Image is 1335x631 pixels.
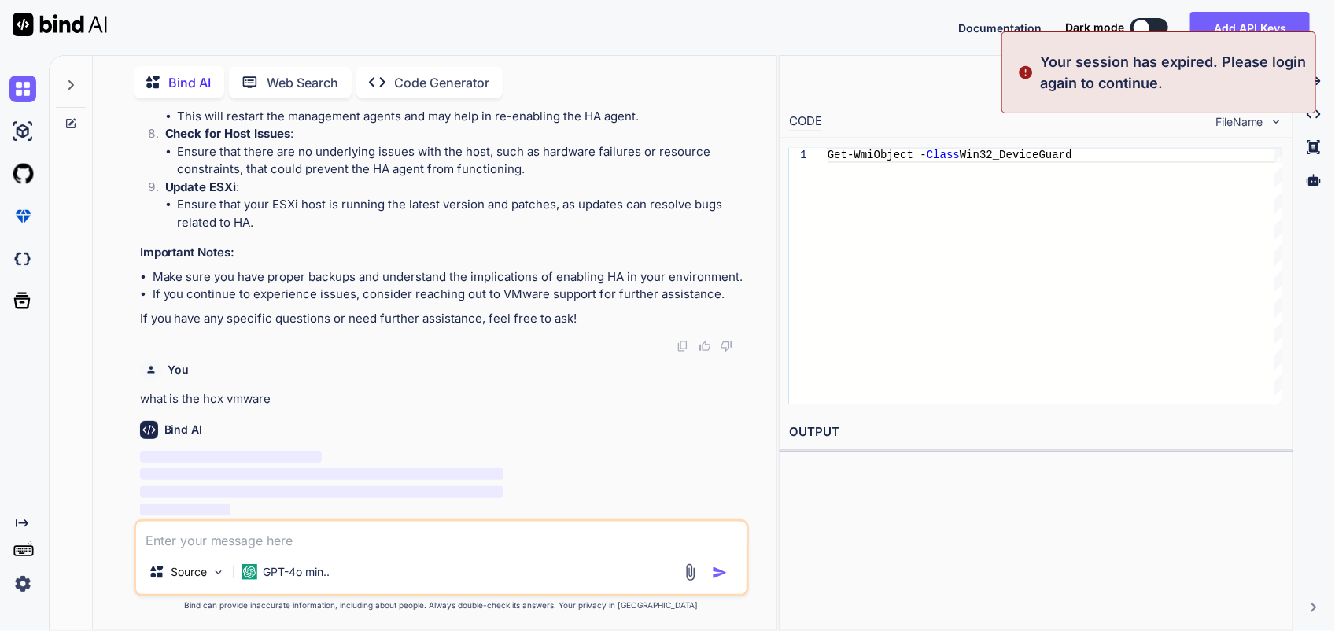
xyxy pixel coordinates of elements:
[165,125,746,143] p: :
[789,113,822,131] div: CODE
[677,340,689,352] img: copy
[140,310,746,328] p: If you have any specific questions or need further assistance, feel free to ask!
[165,179,746,197] p: :
[134,600,749,611] p: Bind can provide inaccurate information, including about people. Always double-check its answers....
[264,564,330,580] p: GPT-4o min..
[165,126,291,141] strong: Check for Host Issues
[153,268,746,286] li: Make sure you have proper backups and understand the implications of enabling HA in your environm...
[153,286,746,304] li: If you continue to experience issues, consider reaching out to VMware support for further assista...
[9,245,36,272] img: darkCloudIdeIcon
[1190,12,1310,43] button: Add API Keys
[242,564,257,580] img: GPT-4o mini
[1018,51,1034,94] img: alert
[395,73,490,92] p: Code Generator
[1040,51,1306,94] p: Your session has expired. Please login again to continue.
[789,148,807,163] div: 1
[9,76,36,102] img: chat
[9,161,36,187] img: githubLight
[140,486,503,498] span: ‌
[136,522,747,550] textarea: what is the hcx vmware
[140,244,746,262] h3: Important Notes:
[267,73,339,92] p: Web Search
[171,564,207,580] p: Source
[712,565,728,581] img: icon
[699,340,711,352] img: like
[1270,115,1283,128] img: chevron down
[178,143,746,179] li: Ensure that there are no underlying issues with the host, such as hardware failures or resource c...
[140,504,231,515] span: ‌
[927,149,960,161] span: Class
[1065,20,1124,35] span: Dark mode
[681,563,699,581] img: attachment
[140,390,746,408] p: what is the hcx vmware
[140,468,503,480] span: ‌
[1215,114,1263,130] span: FileName
[13,13,107,36] img: Bind AI
[780,414,1293,451] h2: OUTPUT
[9,570,36,597] img: settings
[958,21,1042,35] span: Documentation
[168,362,190,378] h6: You
[165,179,237,194] strong: Update ESXi
[178,108,746,126] li: This will restart the management agents and may help in re-enabling the HA agent.
[178,196,746,231] li: Ensure that your ESXi host is running the latest version and patches, as updates can resolve bugs...
[212,566,225,579] img: Pick Models
[9,118,36,145] img: ai-studio
[828,149,927,161] span: Get-WmiObject -
[140,451,322,463] span: ‌
[164,422,203,437] h6: Bind AI
[9,203,36,230] img: premium
[958,20,1042,36] button: Documentation
[721,340,733,352] img: dislike
[169,73,212,92] p: Bind AI
[960,149,1072,161] span: Win32_DeviceGuard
